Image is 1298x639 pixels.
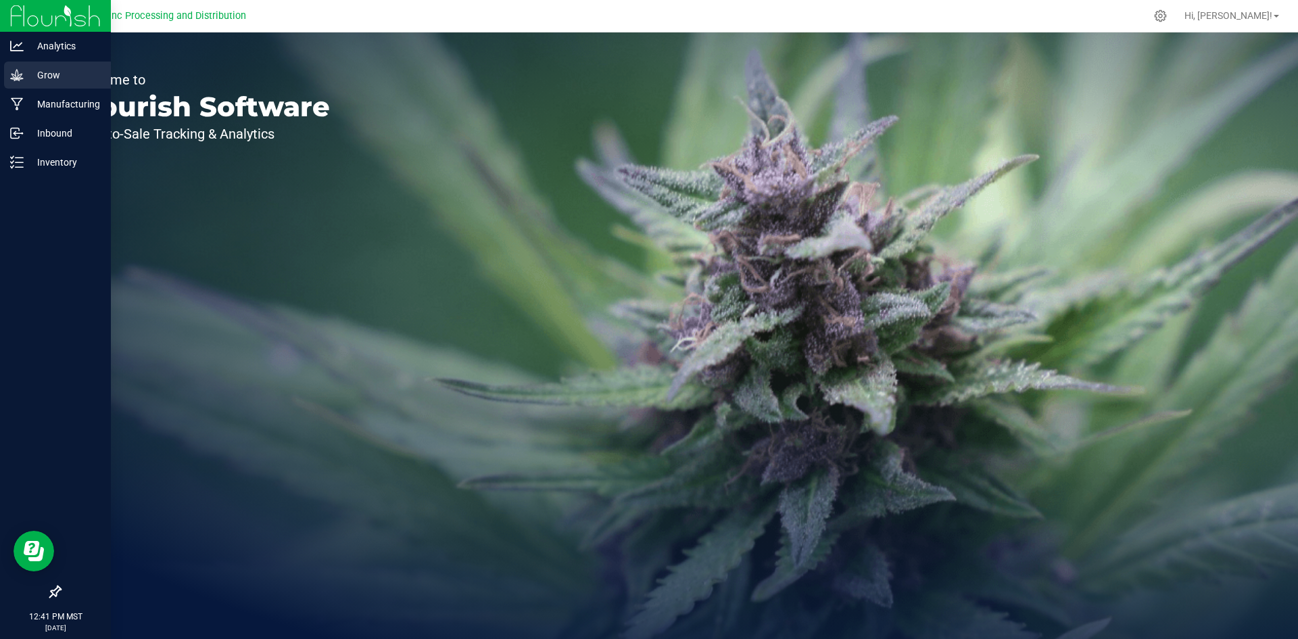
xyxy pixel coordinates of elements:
p: Inventory [24,154,105,170]
inline-svg: Inbound [10,126,24,140]
span: Hi, [PERSON_NAME]! [1184,10,1272,21]
p: Manufacturing [24,96,105,112]
p: Flourish Software [73,93,330,120]
p: 12:41 PM MST [6,611,105,623]
div: Manage settings [1152,9,1169,22]
inline-svg: Manufacturing [10,97,24,111]
inline-svg: Grow [10,68,24,82]
p: Analytics [24,38,105,54]
p: Grow [24,67,105,83]
p: [DATE] [6,623,105,633]
iframe: Resource center [14,531,54,571]
p: Seed-to-Sale Tracking & Analytics [73,127,330,141]
inline-svg: Inventory [10,156,24,169]
inline-svg: Analytics [10,39,24,53]
p: Inbound [24,125,105,141]
span: Globe Farmacy Inc Processing and Distribution [39,10,246,22]
p: Welcome to [73,73,330,87]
